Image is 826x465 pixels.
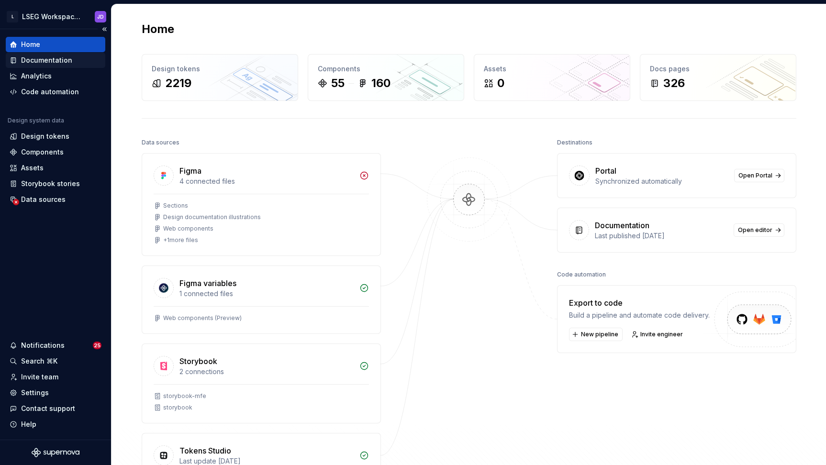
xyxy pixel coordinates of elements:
div: Storybook stories [21,179,80,188]
div: Design tokens [152,64,288,74]
button: Search ⌘K [6,354,105,369]
div: Web components (Preview) [163,314,242,322]
svg: Supernova Logo [32,448,79,457]
a: Analytics [6,68,105,84]
a: Assets0 [474,54,630,101]
div: Portal [595,165,616,177]
div: Help [21,420,36,429]
div: Components [318,64,454,74]
a: Design tokens [6,129,105,144]
div: Last published [DATE] [595,231,728,241]
div: Tokens Studio [179,445,231,456]
div: L [7,11,18,22]
a: Code automation [6,84,105,100]
span: 25 [93,342,101,349]
div: Sections [163,202,188,210]
div: Home [21,40,40,49]
a: Settings [6,385,105,400]
span: Invite engineer [640,331,683,338]
span: New pipeline [581,331,618,338]
div: JD [97,13,104,21]
div: Settings [21,388,49,398]
a: Figma4 connected filesSectionsDesign documentation illustrationsWeb components+1more files [142,153,381,256]
a: Open Portal [734,169,784,182]
a: Data sources [6,192,105,207]
a: Storybook stories [6,176,105,191]
button: LLSEG Workspace Design SystemJD [2,6,109,27]
div: Docs pages [650,64,786,74]
div: storybook [163,404,192,411]
a: Assets [6,160,105,176]
a: Invite engineer [628,328,687,341]
button: Collapse sidebar [98,22,111,36]
div: Assets [21,163,44,173]
div: Destinations [557,136,592,149]
div: 4 connected files [179,177,354,186]
div: Synchronized automatically [595,177,728,186]
div: 2 connections [179,367,354,376]
a: Design tokens2219 [142,54,298,101]
div: Search ⌘K [21,356,57,366]
div: 160 [371,76,391,91]
div: Components [21,147,64,157]
div: Figma variables [179,277,236,289]
div: Documentation [21,55,72,65]
div: Data sources [142,136,179,149]
div: Design tokens [21,132,69,141]
button: Contact support [6,401,105,416]
a: Documentation [6,53,105,68]
div: Assets [484,64,620,74]
div: Web components [163,225,213,232]
div: Invite team [21,372,58,382]
a: Components55160 [308,54,464,101]
div: 0 [497,76,504,91]
div: Design system data [8,117,64,124]
div: Code automation [21,87,79,97]
a: Components [6,144,105,160]
button: New pipeline [569,328,623,341]
div: Analytics [21,71,52,81]
div: Data sources [21,195,66,204]
button: Notifications25 [6,338,105,353]
div: + 1 more files [163,236,198,244]
div: Export to code [569,297,710,309]
div: Documentation [595,220,649,231]
div: Figma [179,165,201,177]
button: Help [6,417,105,432]
div: LSEG Workspace Design System [22,12,83,22]
div: Notifications [21,341,65,350]
a: Storybook2 connectionsstorybook-mfestorybook [142,343,381,423]
a: Open editor [734,223,784,237]
div: 326 [663,76,685,91]
div: 55 [331,76,345,91]
div: 2219 [165,76,191,91]
div: storybook-mfe [163,392,206,400]
div: Storybook [179,355,217,367]
a: Docs pages326 [640,54,796,101]
div: Contact support [21,404,75,413]
span: Open Portal [738,172,772,179]
a: Home [6,37,105,52]
div: Design documentation illustrations [163,213,261,221]
span: Open editor [738,226,772,234]
div: Build a pipeline and automate code delivery. [569,310,710,320]
h2: Home [142,22,174,37]
a: Invite team [6,369,105,385]
div: 1 connected files [179,289,354,299]
a: Figma variables1 connected filesWeb components (Preview) [142,266,381,334]
div: Code automation [557,268,606,281]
